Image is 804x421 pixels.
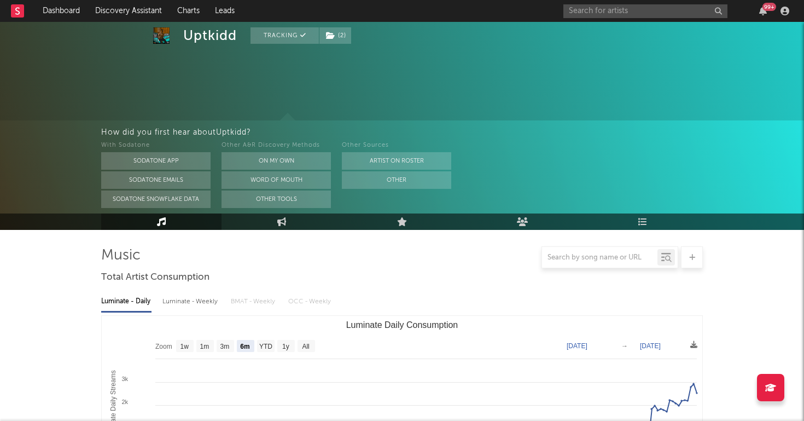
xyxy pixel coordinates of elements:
[121,376,128,382] text: 3k
[101,171,211,189] button: Sodatone Emails
[200,343,209,350] text: 1m
[302,343,309,350] text: All
[101,271,209,284] span: Total Artist Consumption
[542,253,657,262] input: Search by song name or URL
[222,171,331,189] button: Word Of Mouth
[121,399,128,405] text: 2k
[342,139,451,152] div: Other Sources
[240,343,249,350] text: 6m
[183,27,237,44] div: Uptkidd
[762,3,776,11] div: 99 +
[222,152,331,170] button: On My Own
[101,292,152,311] div: Luminate - Daily
[342,152,451,170] button: Artist on Roster
[640,342,661,350] text: [DATE]
[101,126,804,139] div: How did you first hear about Uptkidd ?
[101,139,211,152] div: With Sodatone
[220,343,230,350] text: 3m
[101,152,211,170] button: Sodatone App
[621,342,628,350] text: →
[563,4,727,18] input: Search for artists
[319,27,351,44] button: (2)
[162,292,220,311] div: Luminate - Weekly
[250,27,319,44] button: Tracking
[346,320,458,330] text: Luminate Daily Consumption
[759,7,767,15] button: 99+
[101,191,211,208] button: Sodatone Snowflake Data
[319,27,352,44] span: ( 2 )
[180,343,189,350] text: 1w
[222,139,331,152] div: Other A&R Discovery Methods
[282,343,289,350] text: 1y
[155,343,172,350] text: Zoom
[259,343,272,350] text: YTD
[567,342,587,350] text: [DATE]
[342,171,451,189] button: Other
[222,191,331,208] button: Other Tools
